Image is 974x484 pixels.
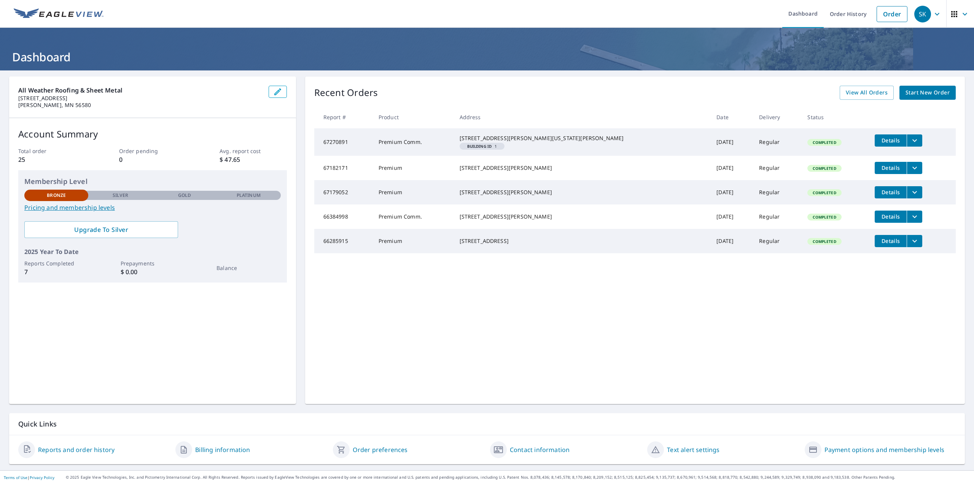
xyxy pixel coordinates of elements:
[38,445,115,454] a: Reports and order history
[237,192,261,199] p: Platinum
[216,264,280,272] p: Balance
[314,128,372,156] td: 67270891
[24,259,88,267] p: Reports Completed
[195,445,250,454] a: Billing information
[24,176,281,187] p: Membership Level
[710,128,753,156] td: [DATE]
[907,162,922,174] button: filesDropdownBtn-67182171
[24,267,88,276] p: 7
[372,229,454,253] td: Premium
[30,475,54,480] a: Privacy Policy
[460,134,705,142] div: [STREET_ADDRESS][PERSON_NAME][US_STATE][PERSON_NAME]
[510,445,570,454] a: Contact information
[899,86,956,100] a: Start New Order
[178,192,191,199] p: Gold
[710,204,753,229] td: [DATE]
[314,156,372,180] td: 67182171
[119,155,186,164] p: 0
[121,267,185,276] p: $ 0.00
[314,229,372,253] td: 66285915
[879,188,902,196] span: Details
[753,204,801,229] td: Regular
[372,106,454,128] th: Product
[18,95,263,102] p: [STREET_ADDRESS]
[467,144,492,148] em: Building ID
[119,147,186,155] p: Order pending
[753,128,801,156] td: Regular
[220,147,286,155] p: Avg. report cost
[753,156,801,180] td: Regular
[121,259,185,267] p: Prepayments
[314,204,372,229] td: 66384998
[454,106,711,128] th: Address
[753,180,801,204] td: Regular
[914,6,931,22] div: SK
[907,134,922,147] button: filesDropdownBtn-67270891
[808,140,840,145] span: Completed
[314,106,372,128] th: Report #
[353,445,408,454] a: Order preferences
[808,214,840,220] span: Completed
[24,247,281,256] p: 2025 Year To Date
[220,155,286,164] p: $ 47.65
[24,221,178,238] a: Upgrade To Silver
[18,419,956,429] p: Quick Links
[4,475,54,480] p: |
[460,164,705,172] div: [STREET_ADDRESS][PERSON_NAME]
[710,180,753,204] td: [DATE]
[875,134,907,147] button: detailsBtn-67270891
[753,229,801,253] td: Regular
[879,237,902,244] span: Details
[24,203,281,212] a: Pricing and membership levels
[840,86,894,100] a: View All Orders
[18,102,263,109] p: [PERSON_NAME], MN 56580
[372,204,454,229] td: Premium Comm.
[66,474,970,480] p: © 2025 Eagle View Technologies, Inc. and Pictometry International Corp. All Rights Reserved. Repo...
[460,237,705,245] div: [STREET_ADDRESS]
[18,155,85,164] p: 25
[372,156,454,180] td: Premium
[877,6,907,22] a: Order
[907,211,922,223] button: filesDropdownBtn-66384998
[875,235,907,247] button: detailsBtn-66285915
[906,88,950,97] span: Start New Order
[808,190,840,195] span: Completed
[710,106,753,128] th: Date
[667,445,719,454] a: Text alert settings
[846,88,888,97] span: View All Orders
[314,86,378,100] p: Recent Orders
[753,106,801,128] th: Delivery
[113,192,129,199] p: Silver
[18,86,263,95] p: All weather roofing & sheet metal
[824,445,944,454] a: Payment options and membership levels
[879,164,902,171] span: Details
[710,156,753,180] td: [DATE]
[372,128,454,156] td: Premium Comm.
[875,211,907,223] button: detailsBtn-66384998
[710,229,753,253] td: [DATE]
[372,180,454,204] td: Premium
[801,106,869,128] th: Status
[907,186,922,198] button: filesDropdownBtn-67179052
[460,188,705,196] div: [STREET_ADDRESS][PERSON_NAME]
[30,225,172,234] span: Upgrade To Silver
[808,239,840,244] span: Completed
[314,180,372,204] td: 67179052
[14,8,103,20] img: EV Logo
[18,127,287,141] p: Account Summary
[9,49,965,65] h1: Dashboard
[879,213,902,220] span: Details
[907,235,922,247] button: filesDropdownBtn-66285915
[463,144,502,148] span: 1
[47,192,66,199] p: Bronze
[18,147,85,155] p: Total order
[4,475,27,480] a: Terms of Use
[808,166,840,171] span: Completed
[460,213,705,220] div: [STREET_ADDRESS][PERSON_NAME]
[879,137,902,144] span: Details
[875,186,907,198] button: detailsBtn-67179052
[875,162,907,174] button: detailsBtn-67182171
